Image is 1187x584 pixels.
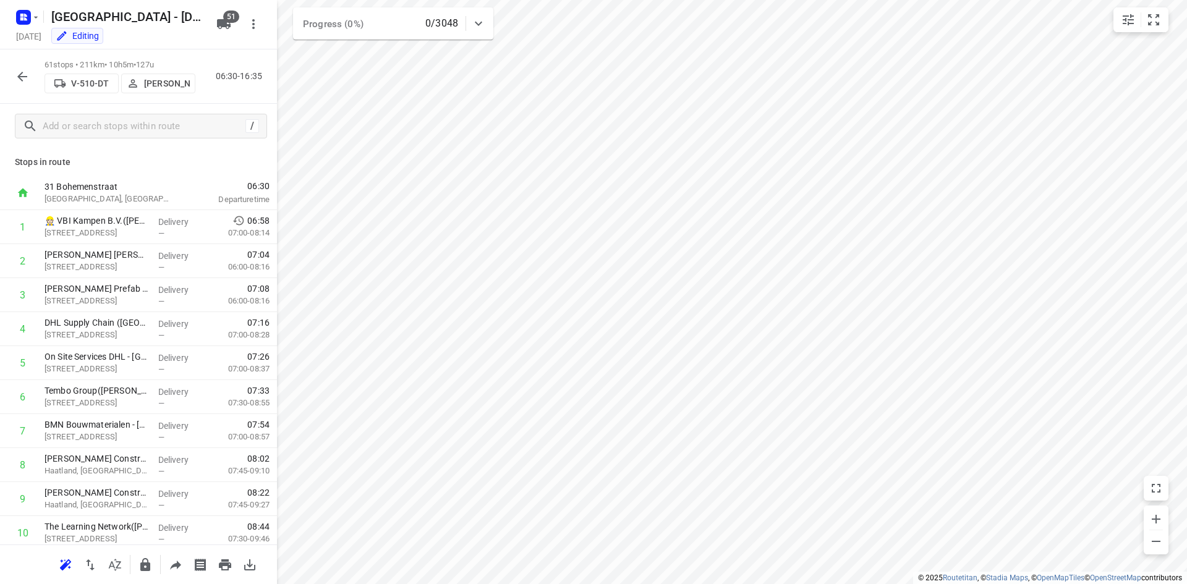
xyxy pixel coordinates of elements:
[158,297,164,306] span: —
[208,397,270,409] p: 07:30-08:55
[45,384,148,397] p: Tembo Group(Arjan Koopman)
[158,284,204,296] p: Delivery
[208,261,270,273] p: 06:00-08:16
[45,193,173,205] p: [GEOGRAPHIC_DATA], [GEOGRAPHIC_DATA]
[20,255,25,267] div: 2
[43,117,245,136] input: Add or search stops within route
[20,289,25,301] div: 3
[134,60,136,69] span: •
[208,431,270,443] p: 07:00-08:57
[45,261,148,273] p: Haatlanderdijk 47, Kampen
[45,431,148,443] p: [STREET_ADDRESS]
[208,465,270,477] p: 07:45-09:10
[53,558,78,570] span: Reoptimize route
[247,520,270,533] span: 08:44
[158,399,164,408] span: —
[71,78,109,88] p: V-510-DT
[45,248,148,261] p: Van Nieuwpoort Beheer - Kampen(Dion Kieftenebelt)
[78,558,103,570] span: Reverse route
[158,501,164,510] span: —
[45,499,148,511] p: Haatland, [GEOGRAPHIC_DATA]
[121,74,195,93] button: [PERSON_NAME]
[158,263,164,272] span: —
[45,397,148,409] p: Constructieweg 45, Kampen
[247,486,270,499] span: 08:22
[45,180,173,193] p: 31 Bohemenstraat
[237,558,262,570] span: Download route
[45,74,119,93] button: V-510-DT
[56,30,99,42] div: You are currently in edit mode.
[247,418,270,431] span: 07:54
[986,573,1028,582] a: Stadia Maps
[208,295,270,307] p: 06:00-08:16
[158,433,164,442] span: —
[208,499,270,511] p: 07:45-09:27
[918,573,1182,582] li: © 2025 , © , © © contributors
[45,59,195,71] p: 61 stops • 211km • 10h5m
[158,365,164,374] span: —
[163,558,188,570] span: Share route
[17,527,28,539] div: 10
[208,227,270,239] p: 07:00-08:14
[247,350,270,363] span: 07:26
[188,193,270,206] p: Departure time
[1141,7,1166,32] button: Fit zoom
[158,386,204,398] p: Delivery
[103,558,127,570] span: Sort by time window
[943,573,977,582] a: Routetitan
[20,323,25,335] div: 4
[20,425,25,437] div: 7
[158,522,204,534] p: Delivery
[1037,573,1084,582] a: OpenMapTiles
[45,486,148,499] p: Carlisle Construction Materials B.V. - Kampen - Industrieweg(Gert De boer)
[208,329,270,341] p: 07:00-08:28
[15,156,262,169] p: Stops in route
[245,119,259,133] div: /
[425,16,458,31] p: 0/3048
[136,60,154,69] span: 127u
[158,250,204,262] p: Delivery
[45,350,148,363] p: On Site Services DHL - Kampen(Daniel Andina)
[144,78,190,88] p: [PERSON_NAME]
[45,329,148,341] p: [STREET_ADDRESS]
[247,248,270,261] span: 07:04
[45,520,148,533] p: The Learning Network(Marie-José Leeuwenkamp )
[45,452,148,465] p: Carlisle Construction Materials B.V. - Kampen - Industrieweg(Gert De boer)
[20,221,25,233] div: 1
[216,70,267,83] p: 06:30-16:35
[158,535,164,544] span: —
[158,216,204,228] p: Delivery
[133,552,158,577] button: Lock route
[1090,573,1141,582] a: OpenStreetMap
[1116,7,1141,32] button: Map settings
[20,391,25,403] div: 6
[158,420,204,432] p: Delivery
[45,227,148,239] p: Haatlanderdijk 47a, Kampen
[232,214,245,227] svg: Early
[45,465,148,477] p: Haatland, [GEOGRAPHIC_DATA]
[20,459,25,471] div: 8
[20,357,25,369] div: 5
[45,363,148,375] p: [STREET_ADDRESS]
[20,493,25,505] div: 9
[158,318,204,330] p: Delivery
[223,11,239,23] span: 51
[45,418,148,431] p: BMN Bouwmaterialen - Kampen(Alwin Schlepers)
[158,331,164,340] span: —
[1113,7,1168,32] div: small contained button group
[188,558,213,570] span: Print shipping labels
[293,7,493,40] div: Progress (0%)0/3048
[158,229,164,238] span: —
[158,488,204,500] p: Delivery
[45,295,148,307] p: Haatlanderdijk 47, Kampen
[45,316,148,329] p: DHL Supply Chain (Netherlands) B.V. - Kampen(Olga Last)
[158,467,164,476] span: —
[247,316,270,329] span: 07:16
[247,214,270,227] span: 06:58
[303,19,364,30] span: Progress (0%)
[211,12,236,36] button: 51
[208,363,270,375] p: 07:00-08:37
[241,12,266,36] button: More
[188,180,270,192] span: 06:30
[247,282,270,295] span: 07:08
